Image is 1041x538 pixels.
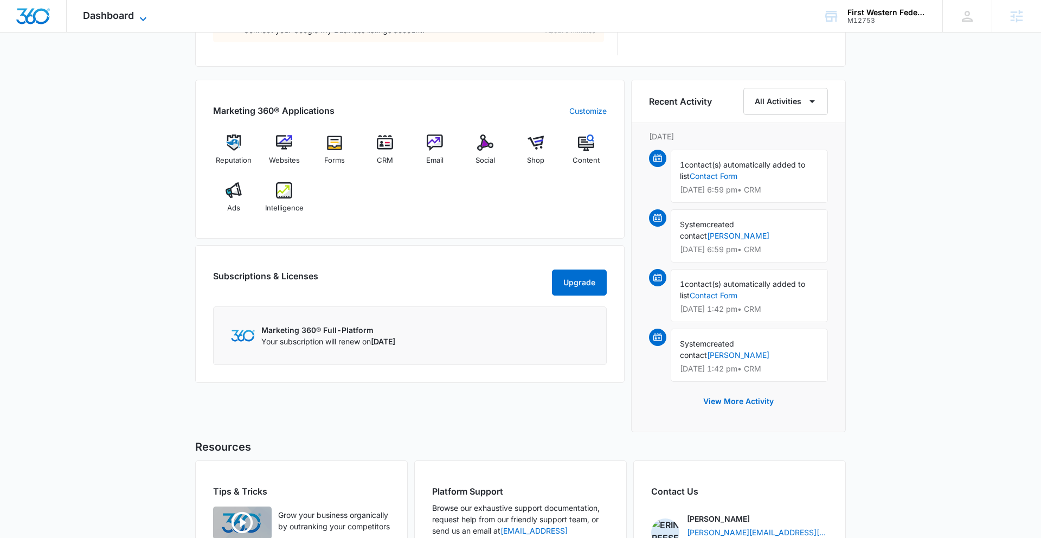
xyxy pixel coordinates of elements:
[264,182,305,221] a: Intelligence
[265,203,304,214] span: Intelligence
[680,160,805,181] span: contact(s) automatically added to list
[651,485,828,498] h2: Contact Us
[847,17,927,24] div: account id
[371,337,395,346] span: [DATE]
[261,324,395,336] p: Marketing 360® Full-Platform
[552,270,607,296] button: Upgrade
[690,291,737,300] a: Contact Form
[213,485,390,498] h2: Tips & Tricks
[687,527,828,538] a: [PERSON_NAME][EMAIL_ADDRESS][DOMAIN_NAME]
[231,330,255,341] img: Marketing 360 Logo
[213,134,255,174] a: Reputation
[680,365,819,373] p: [DATE] 1:42 pm • CRM
[687,513,750,524] p: [PERSON_NAME]
[261,336,395,347] p: Your subscription will renew on
[364,134,406,174] a: CRM
[680,339,706,348] span: System
[680,246,819,253] p: [DATE] 6:59 pm • CRM
[314,134,356,174] a: Forms
[743,88,828,115] button: All Activities
[565,134,607,174] a: Content
[707,350,769,360] a: [PERSON_NAME]
[475,155,495,166] span: Social
[649,131,828,142] p: [DATE]
[649,95,712,108] h6: Recent Activity
[680,305,819,313] p: [DATE] 1:42 pm • CRM
[213,182,255,221] a: Ads
[680,339,734,360] span: created contact
[227,203,240,214] span: Ads
[680,279,805,300] span: contact(s) automatically added to list
[264,134,305,174] a: Websites
[847,8,927,17] div: account name
[569,105,607,117] a: Customize
[213,270,318,291] h2: Subscriptions & Licenses
[573,155,600,166] span: Content
[414,134,456,174] a: Email
[680,186,819,194] p: [DATE] 6:59 pm • CRM
[195,439,846,455] h5: Resources
[692,388,785,414] button: View More Activity
[83,10,134,21] span: Dashboard
[680,279,685,289] span: 1
[465,134,506,174] a: Social
[680,160,685,169] span: 1
[216,155,252,166] span: Reputation
[278,509,390,532] p: Grow your business organically by outranking your competitors
[680,220,734,240] span: created contact
[269,155,300,166] span: Websites
[527,155,544,166] span: Shop
[690,171,737,181] a: Contact Form
[680,220,706,229] span: System
[432,485,609,498] h2: Platform Support
[515,134,557,174] a: Shop
[426,155,444,166] span: Email
[213,104,335,117] h2: Marketing 360® Applications
[707,231,769,240] a: [PERSON_NAME]
[377,155,393,166] span: CRM
[324,155,345,166] span: Forms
